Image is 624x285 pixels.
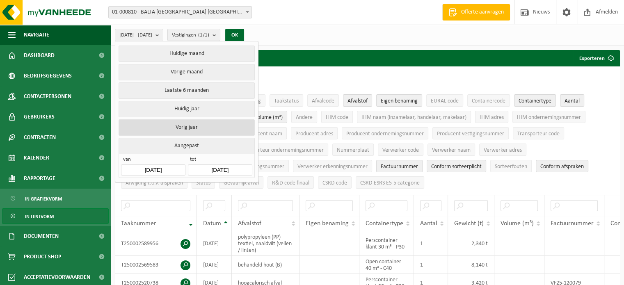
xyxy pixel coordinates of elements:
span: Aantal [420,220,437,227]
button: EURAL codeEURAL code: Activate to sort [426,94,463,107]
button: AndereAndere: Activate to sort [291,111,317,123]
td: 1 [414,256,448,274]
td: [DATE] [197,256,232,274]
button: Producent adresProducent adres: Activate to sort [291,127,338,139]
span: Taaknummer [121,220,156,227]
span: Navigatie [24,25,49,45]
span: Volume (m³) [501,220,534,227]
a: Offerte aanvragen [442,4,510,21]
span: Transporteur code [517,131,560,137]
button: IHM adresIHM adres: Activate to sort [475,111,508,123]
button: Laatste 6 maanden [119,82,254,99]
span: EURAL code [431,98,459,104]
span: Contracten [24,127,56,148]
span: Producent vestigingsnummer [437,131,504,137]
span: Datum [203,220,221,227]
span: Producent naam [244,131,282,137]
button: OK [225,29,244,42]
button: R&D code finaalR&amp;D code finaal: Activate to sort [267,176,314,189]
button: Vorig jaar [119,119,254,136]
button: ContainercodeContainercode: Activate to sort [467,94,510,107]
span: Afwijking t.o.v. afspraken [126,180,183,186]
td: Perscontainer klant 30 m³ - P30 [359,231,414,256]
span: Conform sorteerplicht [431,164,482,170]
span: Bedrijfsgegevens [24,66,72,86]
span: Vestigingen [172,29,209,41]
button: Volume (m³)Volume (m³): Activate to sort [250,111,287,123]
td: T250002569583 [115,256,197,274]
span: Status [196,180,210,186]
span: Eigen benaming [381,98,418,104]
button: FactuurnummerFactuurnummer: Activate to sort [376,160,423,172]
span: van [121,156,185,164]
button: [DATE] - [DATE] [115,29,163,41]
button: AantalAantal: Activate to sort [560,94,584,107]
span: Nummerplaat [337,147,369,153]
span: Factuurnummer [551,220,594,227]
button: Aangepast [119,138,254,154]
span: CSRD ESRS E5-5 categorie [360,180,420,186]
button: SorteerfoutenSorteerfouten: Activate to sort [490,160,532,172]
span: Verwerker erkenningsnummer [297,164,368,170]
span: Verwerker adres [484,147,522,153]
button: Huidige maand [119,46,254,62]
span: Containertype [519,98,551,104]
span: Producent adres [295,131,333,137]
span: Product Shop [24,246,61,267]
span: IHM naam (inzamelaar, handelaar, makelaar) [361,114,466,121]
span: Sorteerfouten [495,164,527,170]
span: Kalender [24,148,49,168]
a: In lijstvorm [2,208,109,224]
span: Containercode [472,98,505,104]
td: behandeld hout (B) [232,256,299,274]
span: CSRD code [322,180,347,186]
button: Verwerker naamVerwerker naam: Activate to sort [427,144,475,156]
span: 01-000810 - BALTA OUDENAARDE NV - OUDENAARDE [109,7,251,18]
button: AfvalstofAfvalstof: Activate to sort [343,94,372,107]
button: Gevaarlijk afval : Activate to sort [219,176,263,189]
button: Exporteren [573,50,619,66]
span: R&D code finaal [272,180,309,186]
span: Afvalcode [312,98,334,104]
span: Conform afspraken [540,164,584,170]
button: Afwijking t.o.v. afsprakenAfwijking t.o.v. afspraken: Activate to sort [121,176,187,189]
span: [DATE] - [DATE] [119,29,152,41]
span: Contactpersonen [24,86,71,107]
span: Andere [296,114,313,121]
span: Gewicht (t) [454,220,484,227]
button: StatusStatus: Activate to sort [192,176,215,189]
button: IHM ondernemingsnummerIHM ondernemingsnummer: Activate to sort [512,111,585,123]
span: Verwerker code [382,147,419,153]
span: Producent ondernemingsnummer [346,131,424,137]
span: Rapportage [24,168,55,189]
button: Verwerker erkenningsnummerVerwerker erkenningsnummer: Activate to sort [293,160,372,172]
button: Conform afspraken : Activate to sort [536,160,588,172]
button: Transporteur ondernemingsnummerTransporteur ondernemingsnummer : Activate to sort [235,144,328,156]
span: In lijstvorm [25,209,54,224]
span: Verwerker naam [432,147,471,153]
button: Producent vestigingsnummerProducent vestigingsnummer: Activate to sort [432,127,509,139]
td: Open container 40 m³ - C40 [359,256,414,274]
span: IHM ondernemingsnummer [517,114,581,121]
button: ContainertypeContainertype: Activate to sort [514,94,556,107]
td: [DATE] [197,231,232,256]
button: Producent naamProducent naam: Activate to sort [240,127,287,139]
td: T250002589956 [115,231,197,256]
span: IHM code [326,114,348,121]
td: polypropyleen (PP) textiel, naaldvilt (vellen / linten) [232,231,299,256]
span: Eigen benaming [306,220,349,227]
span: Factuurnummer [381,164,418,170]
span: Volume (m³) [254,114,283,121]
button: CSRD codeCSRD code: Activate to sort [318,176,352,189]
span: Dashboard [24,45,55,66]
span: IHM adres [480,114,504,121]
a: In grafiekvorm [2,191,109,206]
button: TaakstatusTaakstatus: Activate to sort [270,94,303,107]
span: Containertype [366,220,403,227]
button: Verwerker codeVerwerker code: Activate to sort [378,144,423,156]
span: Aantal [565,98,580,104]
button: IHM naam (inzamelaar, handelaar, makelaar)IHM naam (inzamelaar, handelaar, makelaar): Activate to... [357,111,471,123]
button: Vorige maand [119,64,254,80]
count: (1/1) [198,32,209,38]
button: Eigen benamingEigen benaming: Activate to sort [376,94,422,107]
